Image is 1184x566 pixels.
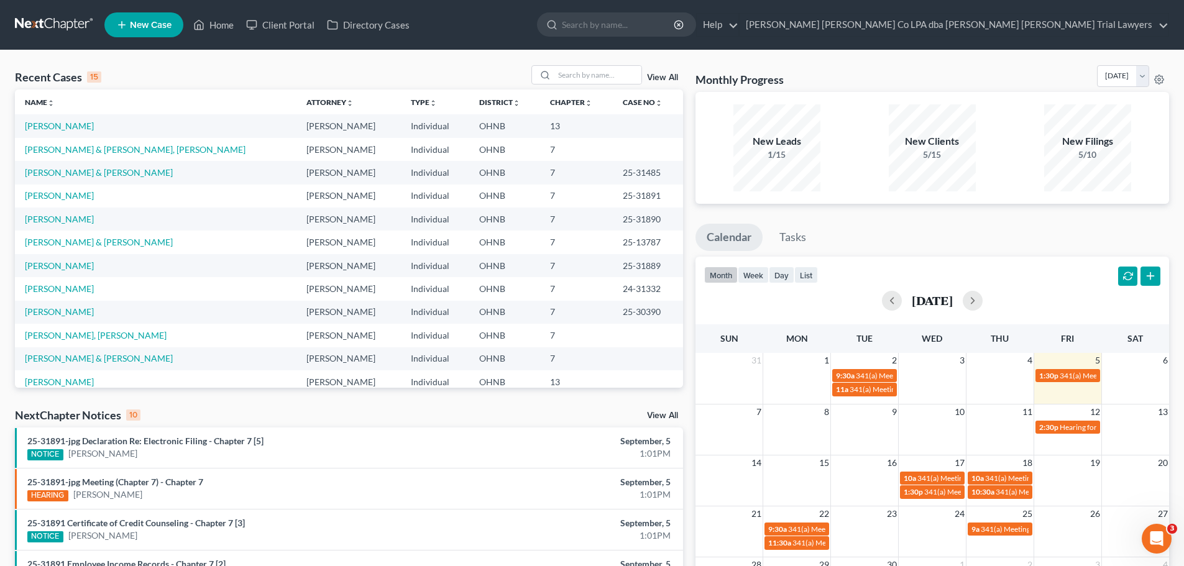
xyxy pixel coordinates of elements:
a: Calendar [695,224,763,251]
td: 25-31889 [613,254,682,277]
div: New Clients [889,134,976,148]
td: Individual [401,347,469,370]
td: [PERSON_NAME] [296,208,400,231]
a: [PERSON_NAME] [25,121,94,131]
td: [PERSON_NAME] [296,277,400,300]
a: Districtunfold_more [479,98,520,107]
span: 341(a) Meeting of Creditors for [PERSON_NAME] [788,524,949,534]
span: Hearing for [PERSON_NAME] [1060,422,1157,432]
td: Individual [401,324,469,347]
div: September, 5 [464,476,671,488]
a: 25-31891 Certificate of Credit Counseling - Chapter 7 [3] [27,518,245,528]
td: 13 [540,370,613,393]
span: 24 [953,506,966,521]
span: 2 [891,353,898,368]
h2: [DATE] [912,294,953,307]
td: 25-31485 [613,161,682,184]
a: View All [647,411,678,420]
div: New Leads [733,134,820,148]
span: 2:30p [1039,422,1058,432]
span: Tue [856,333,873,344]
td: 7 [540,324,613,347]
button: day [769,267,794,283]
a: 25-31891-jpg Declaration Re: Electronic Filing - Chapter 7 [5] [27,436,264,446]
span: 9 [891,404,898,419]
a: [PERSON_NAME], [PERSON_NAME] [25,330,167,340]
td: 25-30390 [613,301,682,324]
div: 5/10 [1044,148,1131,161]
td: 7 [540,347,613,370]
i: unfold_more [655,99,663,107]
a: Typeunfold_more [411,98,437,107]
span: 18 [1021,455,1034,470]
a: [PERSON_NAME] & [PERSON_NAME], [PERSON_NAME] [25,144,246,155]
td: Individual [401,138,469,161]
a: Case Nounfold_more [623,98,663,107]
span: 26 [1089,506,1101,521]
a: Home [187,14,240,36]
td: OHNB [469,324,541,347]
span: Wed [922,333,942,344]
span: 341(a) Meeting of Creditors for [PERSON_NAME] [917,473,1078,483]
i: unfold_more [585,99,592,107]
span: 3 [1167,524,1177,534]
i: unfold_more [429,99,437,107]
a: Directory Cases [321,14,416,36]
a: [PERSON_NAME] [25,190,94,201]
div: 1:01PM [464,488,671,501]
div: New Filings [1044,134,1131,148]
span: 16 [886,455,898,470]
button: week [738,267,769,283]
td: [PERSON_NAME] [296,231,400,253]
div: 1:01PM [464,447,671,460]
span: 9a [971,524,980,534]
span: 20 [1157,455,1169,470]
span: 14 [750,455,763,470]
div: NOTICE [27,531,63,542]
div: HEARING [27,490,68,501]
span: 22 [818,506,830,521]
div: September, 5 [464,517,671,529]
td: OHNB [469,114,541,137]
span: 21 [750,506,763,521]
span: 1 [823,353,830,368]
span: 10a [904,473,916,483]
td: OHNB [469,138,541,161]
td: Individual [401,277,469,300]
span: 341(a) Meeting of Creditors for [PERSON_NAME] & [PERSON_NAME] [850,385,1076,394]
span: 9:30a [836,371,855,380]
span: 6 [1162,353,1169,368]
span: 5 [1094,353,1101,368]
span: 3 [958,353,966,368]
div: NOTICE [27,449,63,460]
span: New Case [130,21,172,30]
div: 15 [87,71,101,83]
i: unfold_more [513,99,520,107]
span: 23 [886,506,898,521]
a: [PERSON_NAME] [25,306,94,317]
a: [PERSON_NAME] & [PERSON_NAME] [25,237,173,247]
span: Sun [720,333,738,344]
span: 10 [953,404,966,419]
a: View All [647,73,678,82]
td: Individual [401,301,469,324]
td: Individual [401,208,469,231]
td: 25-31891 [613,185,682,208]
a: [PERSON_NAME] [68,529,137,542]
span: 11 [1021,404,1034,419]
td: [PERSON_NAME] [296,347,400,370]
span: Sat [1127,333,1143,344]
td: OHNB [469,277,541,300]
span: 341(a) Meeting of Creditors for [PERSON_NAME] & [PERSON_NAME] [792,538,1019,547]
td: 7 [540,301,613,324]
span: Mon [786,333,808,344]
div: 5/15 [889,148,976,161]
div: September, 5 [464,435,671,447]
td: 25-31890 [613,208,682,231]
td: OHNB [469,208,541,231]
input: Search by name... [562,13,676,36]
a: 25-31891-jpg Meeting (Chapter 7) - Chapter 7 [27,477,203,487]
span: Fri [1061,333,1074,344]
span: 9:30a [768,524,787,534]
td: 13 [540,114,613,137]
